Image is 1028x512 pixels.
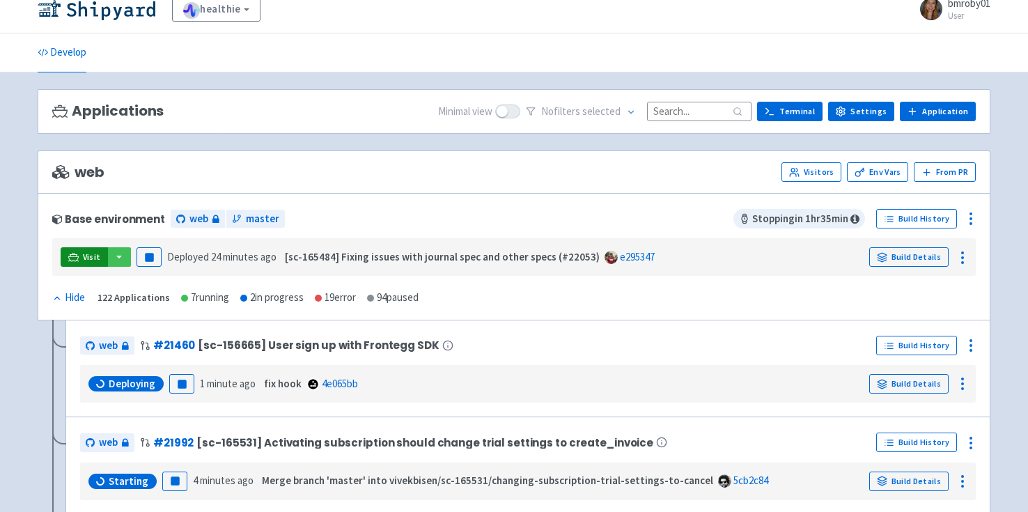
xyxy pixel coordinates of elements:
a: #21460 [153,338,195,352]
small: User [948,11,990,20]
a: e295347 [620,250,655,263]
a: Visitors [781,162,841,182]
a: #21992 [153,435,194,450]
span: web [99,435,118,451]
div: 19 error [315,290,356,306]
input: Search... [647,102,751,121]
a: web [80,336,134,355]
a: Env Vars [847,162,908,182]
a: 4e065bb [322,377,358,390]
button: From PR [914,162,976,182]
span: Stopping in 1 hr 35 min [733,209,865,228]
a: Build History [876,433,957,452]
a: master [226,210,285,228]
strong: Merge branch 'master' into vivekbisen/sc-165531/changing-subscription-trial-settings-to-cancel [262,474,713,487]
span: master [246,211,279,227]
a: Build History [876,209,957,228]
span: web [52,164,104,180]
a: 5cb2c84 [733,474,768,487]
div: 2 in progress [240,290,304,306]
button: Pause [162,472,187,491]
span: [sc-165531] Activating subscription should change trial settings to create_invoice [196,437,653,449]
a: Visit [61,247,108,267]
a: Build Details [869,472,949,491]
span: web [189,211,208,227]
span: Deployed [167,250,277,263]
strong: [sc-165484] Fixing issues with journal spec and other specs (#22053) [285,250,600,263]
a: Develop [38,33,86,72]
a: Build Details [869,374,949,394]
span: web [99,338,118,354]
span: No filter s [541,104,621,120]
div: 94 paused [367,290,419,306]
span: Minimal view [438,104,492,120]
a: web [171,210,225,228]
span: Starting [109,474,148,488]
div: Hide [52,290,85,306]
div: Base environment [52,213,165,225]
a: Build History [876,336,957,355]
a: Terminal [757,102,823,121]
a: Build Details [869,247,949,267]
time: 1 minute ago [200,377,256,390]
button: Pause [137,247,162,267]
div: 7 running [181,290,229,306]
span: Visit [83,251,101,263]
a: Settings [828,102,894,121]
a: Application [900,102,976,121]
span: Deploying [109,377,155,391]
button: Pause [169,374,194,394]
strong: fix hook [264,377,302,390]
h3: Applications [52,103,164,119]
button: Hide [52,290,86,306]
time: 24 minutes ago [211,250,277,263]
span: selected [582,104,621,118]
span: [sc-156665] User sign up with Frontegg SDK [198,339,439,351]
a: web [80,433,134,452]
time: 4 minutes ago [193,474,254,487]
div: 122 Applications [98,290,170,306]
